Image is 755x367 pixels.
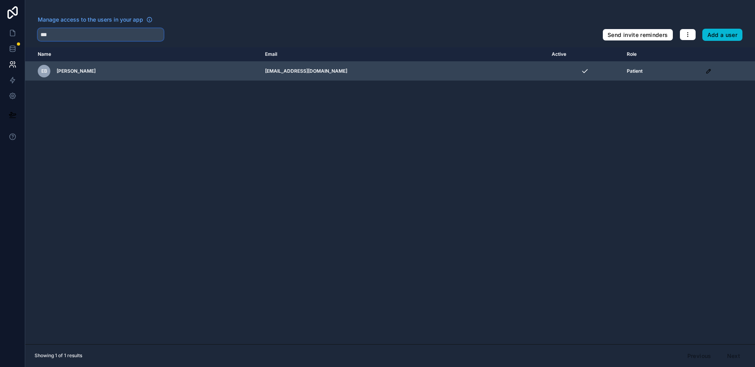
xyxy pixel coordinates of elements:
th: Name [25,47,260,62]
span: Patient [627,68,643,74]
a: Manage access to the users in your app [38,16,153,24]
span: Manage access to the users in your app [38,16,143,24]
span: Showing 1 of 1 results [35,352,82,359]
th: Email [260,47,547,62]
td: [EMAIL_ADDRESS][DOMAIN_NAME] [260,62,547,81]
th: Role [622,47,701,62]
button: Add a user [702,29,743,41]
span: EB [41,68,47,74]
button: Send invite reminders [602,29,673,41]
th: Active [547,47,622,62]
div: scrollable content [25,47,755,344]
span: [PERSON_NAME] [57,68,96,74]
